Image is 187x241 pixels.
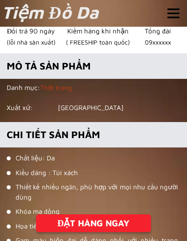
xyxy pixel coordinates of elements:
h6: Danh mục: Xuất xứ: [GEOGRAPHIC_DATA] [7,83,173,113]
h4: MÔ TẢ SẢN PHẨM [7,59,155,74]
h4: CHI TIẾT SẢN PHẨM [7,127,155,142]
h3: ( FREESHIP toàn quốc) [60,37,136,47]
div: ĐẶT HÀNG NGAY [36,216,151,230]
span: Thời trang [40,84,72,91]
li: Chất liệu: Da [7,153,178,168]
li: Họa tiết đơn giản, phong cách hàn quốc [7,221,178,236]
li: Thiết kế nhiều ngăn, phù hợp với mọi nhu cầu người dùng [7,182,178,207]
li: Khóa mạ đồng [7,207,178,221]
li: Kiểu dáng : Túi xách [7,168,178,183]
h3: Kiểm hàng khi nhận [60,26,136,37]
